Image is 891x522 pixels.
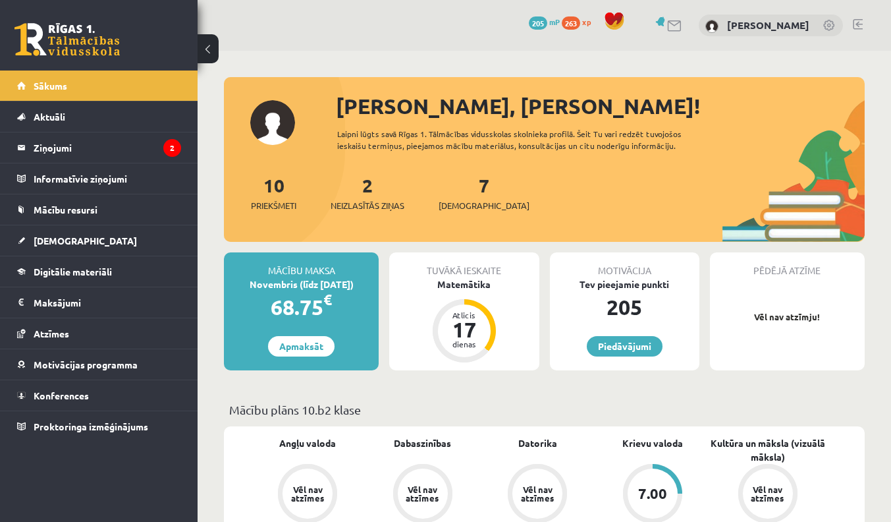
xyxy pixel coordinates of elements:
div: Tuvākā ieskaite [389,252,539,277]
p: Vēl nav atzīmju! [716,310,858,324]
div: 68.75 [224,291,379,323]
div: Vēl nav atzīmes [289,485,326,502]
div: Laipni lūgts savā Rīgas 1. Tālmācības vidusskolas skolnieka profilā. Šeit Tu vari redzēt tuvojošo... [337,128,722,152]
div: Pēdējā atzīme [710,252,865,277]
a: Motivācijas programma [17,349,181,380]
div: Novembris (līdz [DATE]) [224,277,379,291]
span: Aktuāli [34,111,65,123]
a: Matemātika Atlicis 17 dienas [389,277,539,364]
span: Priekšmeti [251,199,296,212]
span: Sākums [34,80,67,92]
span: 205 [529,16,547,30]
a: Digitālie materiāli [17,256,181,287]
span: Mācību resursi [34,204,97,216]
a: [DEMOGRAPHIC_DATA] [17,225,181,256]
a: 2Neizlasītās ziņas [331,173,404,212]
a: Angļu valoda [279,436,336,450]
span: € [323,290,332,309]
div: 17 [445,319,484,340]
span: mP [549,16,560,27]
a: Kultūra un māksla (vizuālā māksla) [710,436,825,464]
a: Apmaksāt [268,336,335,357]
a: Informatīvie ziņojumi [17,163,181,194]
div: 7.00 [638,486,667,501]
a: 10Priekšmeti [251,173,296,212]
span: 263 [562,16,580,30]
div: Vēl nav atzīmes [749,485,786,502]
div: Motivācija [550,252,699,277]
span: Atzīmes [34,328,69,339]
div: dienas [445,340,484,348]
span: Proktoringa izmēģinājums [34,420,148,432]
span: Motivācijas programma [34,359,138,370]
a: Konferences [17,380,181,411]
div: [PERSON_NAME], [PERSON_NAME]! [336,90,865,122]
a: Mācību resursi [17,194,181,225]
a: [PERSON_NAME] [727,18,809,32]
a: Sākums [17,71,181,101]
img: Linda Vutkeviča [705,20,718,33]
div: Vēl nav atzīmes [519,485,556,502]
a: Piedāvājumi [587,336,662,357]
i: 2 [163,139,181,157]
span: Neizlasītās ziņas [331,199,404,212]
a: Rīgas 1. Tālmācības vidusskola [14,23,120,56]
legend: Informatīvie ziņojumi [34,163,181,194]
span: Konferences [34,390,89,401]
a: Aktuāli [17,101,181,132]
div: Tev pieejamie punkti [550,277,699,291]
div: Mācību maksa [224,252,379,277]
legend: Ziņojumi [34,132,181,163]
a: Maksājumi [17,287,181,318]
a: Ziņojumi2 [17,132,181,163]
div: Vēl nav atzīmes [404,485,441,502]
legend: Maksājumi [34,287,181,318]
span: xp [582,16,591,27]
a: 205 mP [529,16,560,27]
a: Atzīmes [17,318,181,349]
a: Krievu valoda [622,436,683,450]
a: Proktoringa izmēģinājums [17,411,181,442]
div: Matemātika [389,277,539,291]
a: 263 xp [562,16,597,27]
a: Dabaszinības [394,436,451,450]
div: Atlicis [445,311,484,319]
div: 205 [550,291,699,323]
a: Datorika [518,436,557,450]
span: [DEMOGRAPHIC_DATA] [439,199,529,212]
span: Digitālie materiāli [34,266,112,277]
a: 7[DEMOGRAPHIC_DATA] [439,173,529,212]
p: Mācību plāns 10.b2 klase [229,401,859,419]
span: [DEMOGRAPHIC_DATA] [34,235,137,246]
